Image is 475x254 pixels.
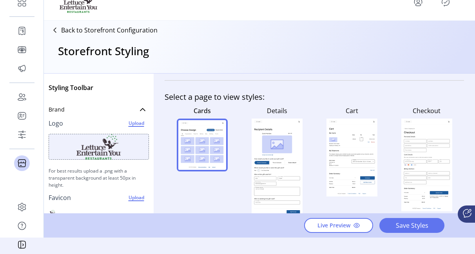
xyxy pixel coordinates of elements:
[413,103,441,119] p: Checkout
[49,164,149,192] p: For best results upload a .png with a transparent background at least 50px in height.
[346,103,358,119] p: Cart
[125,119,148,128] span: Upload
[49,107,65,112] span: Brand
[49,193,71,202] p: Favicon
[49,119,63,128] p: Logo
[317,222,350,230] span: Live Preview
[267,103,287,119] p: Details
[194,103,211,119] p: Cards
[125,193,148,202] span: Upload
[61,25,158,35] p: Back to Storefront Configuration
[58,43,149,59] h3: Storefront Styling
[304,218,373,233] button: Live Preview
[49,102,149,117] a: Brand
[379,218,444,233] button: Save Styles
[390,221,434,230] span: Save Styles
[49,83,149,92] p: Styling Toolbar
[165,91,464,103] h4: Select a page to view styles:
